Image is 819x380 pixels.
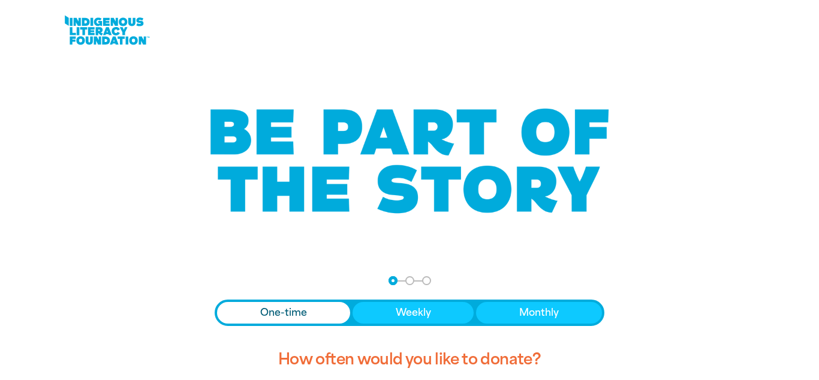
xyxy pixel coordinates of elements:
span: Monthly [519,306,559,320]
button: Weekly [353,302,474,324]
img: Be part of the story [200,85,619,238]
button: Monthly [476,302,602,324]
h2: How often would you like to donate? [215,340,604,379]
button: One-time [217,302,350,324]
div: Donation frequency [215,300,604,326]
button: Navigate to step 3 of 3 to enter your payment details [422,276,431,285]
span: Weekly [396,306,431,320]
button: Navigate to step 2 of 3 to enter your details [405,276,414,285]
span: One-time [260,306,307,320]
button: Navigate to step 1 of 3 to enter your donation amount [389,276,398,285]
